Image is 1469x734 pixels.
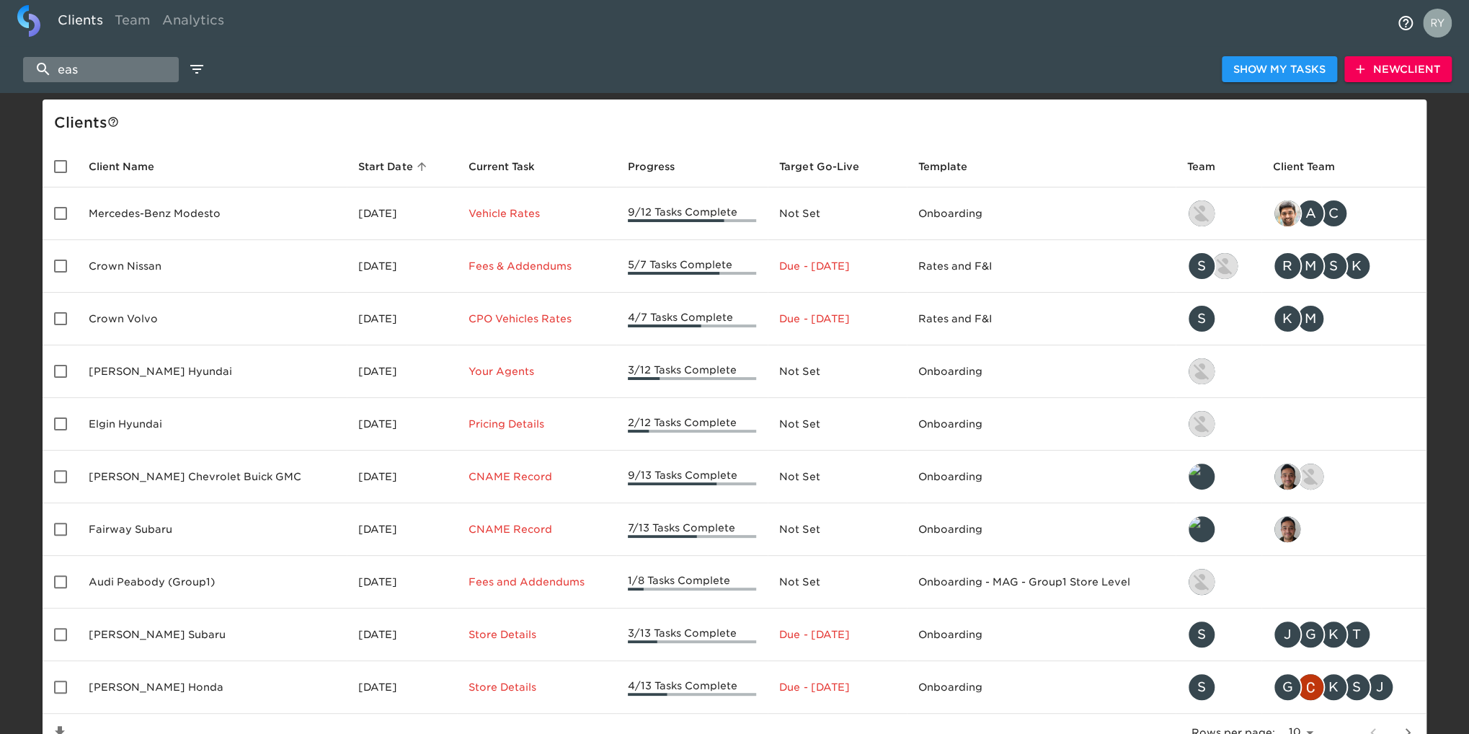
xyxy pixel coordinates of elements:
img: kevin.lo@roadster.com [1189,200,1215,226]
td: [DATE] [347,187,456,240]
div: kevin.lo@roadster.com [1187,357,1250,386]
span: New Client [1356,61,1440,79]
a: Analytics [156,5,230,40]
p: Fees & Addendums [469,259,605,273]
div: S [1342,673,1371,702]
div: K [1319,620,1348,649]
td: 3/13 Tasks Complete [616,609,768,661]
img: sai@simplemnt.com [1274,464,1300,490]
td: Onboarding [907,398,1176,451]
p: CNAME Record [469,469,605,484]
td: [PERSON_NAME] Chevrolet Buick GMC [77,451,347,503]
td: Elgin Hyundai [77,398,347,451]
div: george.lawton@schomp.com, christopher.mccarthy@roadster.com, kevin.mand@schomp.com, scott.graves@... [1273,673,1415,702]
img: nikko.foster@roadster.com [1189,569,1215,595]
button: Show My Tasks [1222,56,1337,83]
td: [DATE] [347,345,456,398]
div: sai@simplemnt.com, nikko.foster@roadster.com [1273,462,1415,491]
img: logo [17,5,40,37]
img: kevin.lo@roadster.com [1189,358,1215,384]
div: kevin.lo@roadster.com [1187,199,1250,228]
div: kevin.lo@roadster.com [1187,410,1250,438]
td: Onboarding [907,661,1176,714]
div: G [1296,620,1325,649]
div: S [1187,673,1216,702]
svg: This is a list of all of your clients and clients shared with you [107,116,119,128]
img: leland@roadster.com [1189,464,1215,490]
td: Onboarding - MAG - Group1 Store Level [907,556,1176,609]
a: Team [109,5,156,40]
p: Due - [DATE] [779,680,895,694]
td: Rates and F&I [907,240,1176,293]
div: nikko.foster@roadster.com [1187,567,1250,596]
td: 1/8 Tasks Complete [616,556,768,609]
td: Onboarding [907,187,1176,240]
td: Onboarding [907,503,1176,556]
a: Clients [52,5,109,40]
div: Client s [54,111,1421,134]
div: S [1187,620,1216,649]
td: Crown Nissan [77,240,347,293]
div: J [1365,673,1394,702]
span: Calculated based on the start date and the duration of all Tasks contained in this Hub. [779,158,858,175]
td: 3/12 Tasks Complete [616,345,768,398]
td: [PERSON_NAME] Subaru [77,609,347,661]
p: Due - [DATE] [779,311,895,326]
img: nikko.foster@roadster.com [1297,464,1323,490]
td: Not Set [768,398,906,451]
div: M [1296,252,1325,280]
div: rrobins@crowncars.com, mcooley@crowncars.com, sparent@crowncars.com, kwilson@crowncars.com [1273,252,1415,280]
span: Start Date [358,158,431,175]
td: [PERSON_NAME] Hyundai [77,345,347,398]
div: A [1296,199,1325,228]
td: 7/13 Tasks Complete [616,503,768,556]
td: [DATE] [347,661,456,714]
div: savannah@roadster.com [1187,673,1250,702]
div: sandeep@simplemnt.com, angelique.nurse@roadster.com, clayton.mandel@roadster.com [1273,199,1415,228]
td: [DATE] [347,240,456,293]
td: Onboarding [907,609,1176,661]
span: Target Go-Live [779,158,877,175]
div: savannah@roadster.com, austin@roadster.com [1187,252,1250,280]
td: [PERSON_NAME] Honda [77,661,347,714]
span: Progress [628,158,693,175]
span: Client Name [89,158,173,175]
input: search [23,57,179,82]
td: Not Set [768,187,906,240]
td: [DATE] [347,451,456,503]
img: sandeep@simplemnt.com [1274,200,1300,226]
span: Client Team [1273,158,1354,175]
td: Onboarding [907,345,1176,398]
span: Current Task [469,158,554,175]
td: Not Set [768,503,906,556]
img: Profile [1423,9,1452,37]
button: notifications [1388,6,1423,40]
div: leland@roadster.com [1187,462,1250,491]
button: NewClient [1344,56,1452,83]
p: Due - [DATE] [779,627,895,642]
td: Not Set [768,556,906,609]
div: kwilson@crowncars.com, mcooley@crowncars.com [1273,304,1415,333]
img: sai@simplemnt.com [1274,516,1300,542]
td: [DATE] [347,398,456,451]
td: [DATE] [347,503,456,556]
td: Onboarding [907,451,1176,503]
p: Vehicle Rates [469,206,605,221]
div: savannah@roadster.com [1187,304,1250,333]
td: 9/13 Tasks Complete [616,451,768,503]
td: 4/7 Tasks Complete [616,293,768,345]
span: Template [918,158,986,175]
td: 2/12 Tasks Complete [616,398,768,451]
span: Team [1187,158,1234,175]
div: K [1319,673,1348,702]
td: Not Set [768,345,906,398]
div: S [1187,304,1216,333]
td: [DATE] [347,609,456,661]
div: K [1273,304,1302,333]
img: leland@roadster.com [1189,516,1215,542]
span: Show My Tasks [1233,61,1326,79]
p: Your Agents [469,364,605,379]
div: sai@simplemnt.com [1273,515,1415,544]
td: 4/13 Tasks Complete [616,661,768,714]
div: M [1296,304,1325,333]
